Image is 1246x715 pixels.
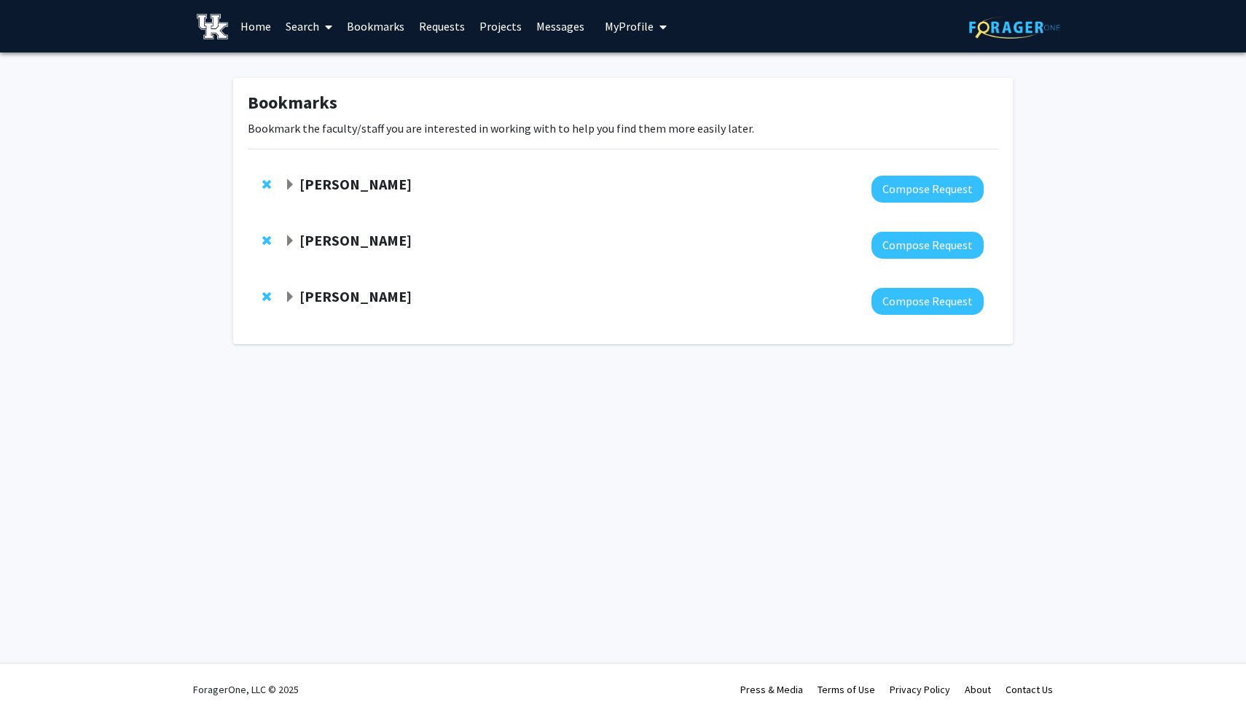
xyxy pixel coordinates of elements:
span: Expand Ioannis Papazoglou Bookmark [284,179,296,191]
p: Bookmark the faculty/staff you are interested in working with to help you find them more easily l... [248,120,998,137]
a: Requests [412,1,472,52]
button: Compose Request to Ioannis Papazoglou [871,176,984,203]
a: Terms of Use [818,683,875,696]
a: Home [233,1,278,52]
span: My Profile [605,19,654,34]
a: Bookmarks [340,1,412,52]
img: University of Kentucky Logo [197,14,228,39]
strong: [PERSON_NAME] [299,287,412,305]
h1: Bookmarks [248,93,998,114]
a: Projects [472,1,529,52]
span: Remove Sarah D'Orazio from bookmarks [262,291,271,302]
span: Expand Ian Boggero Bookmark [284,235,296,247]
button: Compose Request to Ian Boggero [871,232,984,259]
span: Remove Ian Boggero from bookmarks [262,235,271,246]
strong: [PERSON_NAME] [299,231,412,249]
a: Contact Us [1006,683,1053,696]
strong: [PERSON_NAME] [299,175,412,193]
a: Privacy Policy [890,683,950,696]
a: Search [278,1,340,52]
button: Compose Request to Sarah D'Orazio [871,288,984,315]
div: ForagerOne, LLC © 2025 [193,664,299,715]
a: Press & Media [740,683,803,696]
img: ForagerOne Logo [969,16,1060,39]
a: Messages [529,1,592,52]
span: Expand Sarah D'Orazio Bookmark [284,292,296,303]
span: Remove Ioannis Papazoglou from bookmarks [262,179,271,190]
a: About [965,683,991,696]
iframe: Chat [11,649,62,704]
